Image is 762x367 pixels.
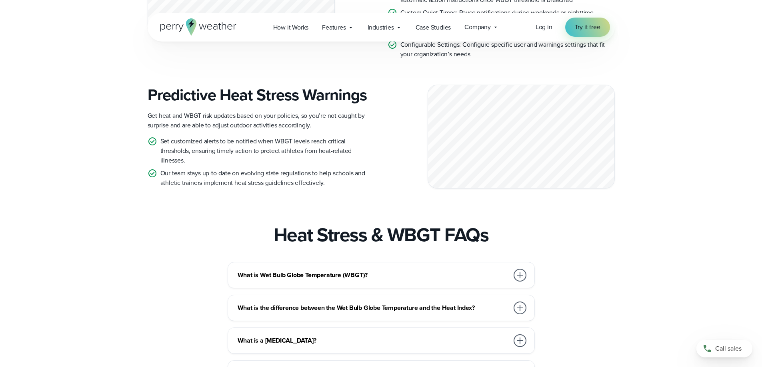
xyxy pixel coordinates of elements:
span: Try it free [575,22,600,32]
h3: What is the difference between the Wet Bulb Globe Temperature and the Heat Index? [238,303,509,313]
p: Our team stays up-to-date on evolving state regulations to help schools and athletic trainers imp... [160,169,375,188]
a: How it Works [266,19,316,36]
span: Features [322,23,346,32]
span: Industries [368,23,394,32]
a: Try it free [565,18,610,37]
span: Company [464,22,491,32]
h3: What is a [MEDICAL_DATA]? [238,336,509,345]
a: Case Studies [409,19,458,36]
a: Call sales [696,340,752,357]
h2: Heat Stress & WBGT FAQs [274,224,489,246]
h3: Predictive Heat Stress Warnings [148,85,375,105]
p: Configurable Settings: Configure specific user and warnings settings that fit your organization’s... [400,40,615,59]
p: Custom Quiet Times: Pause notifications during weekends or nighttime, ensuring disturbance-free p... [400,8,615,37]
span: Case Studies [416,23,451,32]
a: Log in [536,22,552,32]
p: Set customized alerts to be notified when WBGT levels reach critical thresholds, ensuring timely ... [160,137,375,165]
span: How it Works [273,23,309,32]
h3: What is Wet Bulb Globe Temperature (WBGT)? [238,270,509,280]
span: Call sales [715,344,742,353]
p: Get heat and WBGT risk updates based on your policies, so you’re not caught by surprise and are a... [148,111,375,130]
